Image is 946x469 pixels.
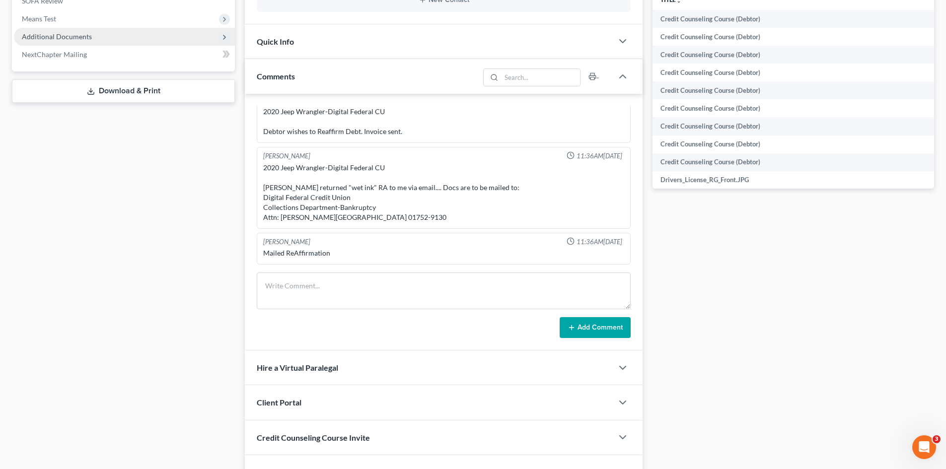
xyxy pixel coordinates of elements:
span: 11:36AM[DATE] [577,151,622,161]
div: Mailed ReAffirmation [263,248,624,258]
a: Download & Print [12,79,235,103]
span: 11:36AM[DATE] [577,237,622,247]
span: Additional Documents [22,32,92,41]
span: Client Portal [257,398,301,407]
iframe: Intercom live chat [912,435,936,459]
button: Add Comment [560,317,631,338]
a: NextChapter Mailing [14,46,235,64]
span: 3 [933,435,941,443]
input: Search... [502,69,581,86]
div: [PERSON_NAME] [263,237,310,247]
div: 2020 Jeep Wrangler-Digital Federal CU Debtor wishes to Reaffirm Debt. Invoice sent. [263,107,624,136]
span: NextChapter Mailing [22,50,87,59]
span: Credit Counseling Course Invite [257,433,370,442]
div: 2020 Jeep Wrangler-Digital Federal CU [PERSON_NAME] returned "wet ink" RA to me via email.... Doc... [263,163,624,222]
span: Hire a Virtual Paralegal [257,363,338,372]
span: Comments [257,71,295,81]
span: Means Test [22,14,56,23]
span: Quick Info [257,37,294,46]
div: [PERSON_NAME] [263,151,310,161]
